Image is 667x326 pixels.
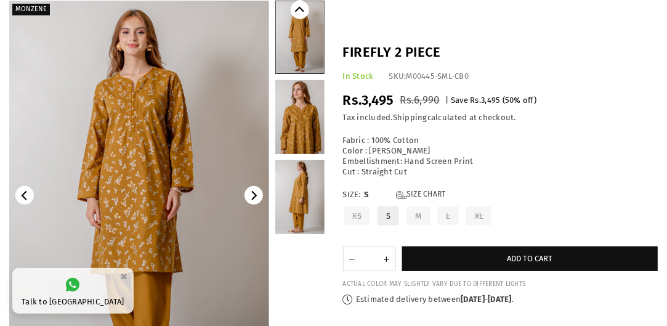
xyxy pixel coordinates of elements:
button: Add to cart [402,247,658,271]
a: Size Chart [396,190,446,200]
span: In Stock [343,71,374,81]
button: Previous [15,186,34,205]
span: ( % off) [503,96,536,105]
div: Fabric : 100% Cotton Color : [PERSON_NAME] Embellishment: Hand Screen Print Cut : Straight Cut [343,136,658,177]
span: 50 [505,96,514,105]
button: × [117,266,132,287]
time: [DATE] [488,295,512,304]
span: Add to cart [507,254,552,263]
h1: Firefly 2 piece [343,43,658,62]
label: L [437,205,460,227]
a: Shipping [393,113,427,123]
a: Talk to [GEOGRAPHIC_DATA] [12,268,134,314]
div: Tax included. calculated at checkout. [343,113,658,123]
label: Size: [343,190,658,200]
label: XS [343,205,372,227]
span: | [446,96,449,105]
span: M00445-SML-CB0 [406,71,469,81]
time: [DATE] [461,295,485,304]
div: SKU: [389,71,469,82]
span: Rs.3,495 [471,96,501,105]
span: S [364,190,389,200]
span: Save [451,96,468,105]
label: Monzene [12,4,50,15]
span: Rs.6,990 [400,94,440,107]
label: M [405,205,431,227]
quantity-input: Quantity [343,247,396,271]
div: ACTUAL COLOR MAY SLIGHTLY VARY DUE TO DIFFERENT LIGHTS [343,280,658,288]
p: Estimated delivery between - . [343,295,658,305]
label: XL [465,205,493,227]
button: Previous [291,1,309,19]
label: S [376,205,400,227]
button: Next [245,186,263,205]
span: Rs.3,495 [343,92,394,108]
